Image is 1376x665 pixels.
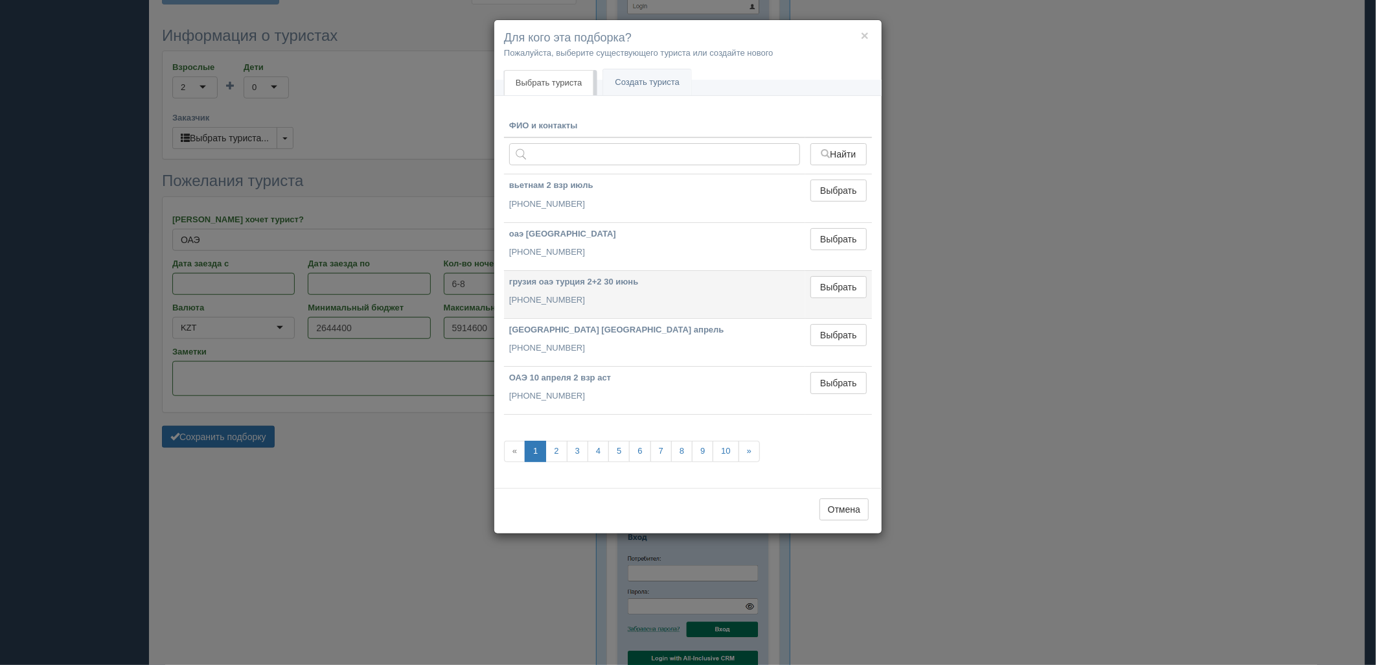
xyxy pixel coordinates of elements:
a: 10 [713,441,739,462]
a: Выбрать туриста [504,70,593,96]
a: Создать туриста [603,69,691,96]
button: Выбрать [810,324,867,346]
p: Пожалуйста, выберите существующего туриста или создайте нового [504,47,872,59]
b: грузия оаэ турция 2+2 30 июнь [509,277,638,286]
a: 8 [671,441,693,462]
a: » [739,441,760,462]
a: 3 [567,441,588,462]
p: [PHONE_NUMBER] [509,198,800,211]
p: [PHONE_NUMBER] [509,390,800,402]
a: 1 [525,441,546,462]
p: [PHONE_NUMBER] [509,246,800,259]
a: 7 [650,441,672,462]
input: Поиск по ФИО, паспорту или контактам [509,143,800,165]
a: 5 [608,441,630,462]
span: « [504,441,525,462]
button: Выбрать [810,372,867,394]
a: 9 [692,441,713,462]
button: Найти [810,143,867,165]
b: вьетнам 2 взр июль [509,180,593,190]
button: Выбрать [810,228,867,250]
button: Отмена [820,498,869,520]
b: оаэ [GEOGRAPHIC_DATA] [509,229,616,239]
th: ФИО и контакты [504,115,805,138]
b: [GEOGRAPHIC_DATA] [GEOGRAPHIC_DATA] апрель [509,325,724,334]
b: ОАЭ 10 апреля 2 взр аст [509,373,611,382]
a: 4 [588,441,609,462]
button: Выбрать [810,276,867,298]
button: × [861,29,869,42]
a: 2 [545,441,567,462]
button: Выбрать [810,180,867,202]
h4: Для кого эта подборка? [504,30,872,47]
p: [PHONE_NUMBER] [509,294,800,307]
a: 6 [629,441,650,462]
p: [PHONE_NUMBER] [509,342,800,355]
